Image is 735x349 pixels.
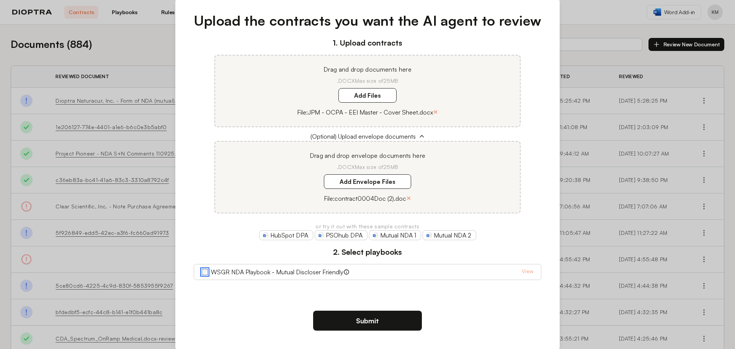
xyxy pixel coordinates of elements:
a: HubSpot DPA [259,230,313,240]
p: or try it out with these sample contracts [194,223,542,230]
h1: Upload the contracts you want the AI agent to review [194,10,542,31]
p: .DOCX Max size of 25MB [224,163,511,171]
a: Mutual NDA 2 [423,230,476,240]
p: Drag and drop documents here [224,65,511,74]
h3: 2. Select playbooks [194,246,542,258]
a: Mutual NDA 1 [369,230,421,240]
label: Add Envelope Files [324,174,411,189]
p: File: JPM - OCPA - EEI Master - Cover Sheet.docx [297,108,433,117]
button: (Optional) Upload envelope documents [194,132,542,141]
a: View [522,267,533,277]
label: WSGR NDA Playbook - Mutual Discloser Friendly [211,267,343,277]
h3: 1. Upload contracts [194,37,542,49]
span: (Optional) Upload envelope documents [310,132,416,141]
p: File: contract0004Doc (2).doc [324,194,406,203]
p: .DOCX Max size of 25MB [224,77,511,85]
button: × [433,107,438,117]
p: Drag and drop envelope documents here [224,151,511,160]
label: Add Files [338,88,397,103]
button: × [406,193,411,203]
a: PSOhub DPA [315,230,367,240]
button: Submit [313,311,422,331]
